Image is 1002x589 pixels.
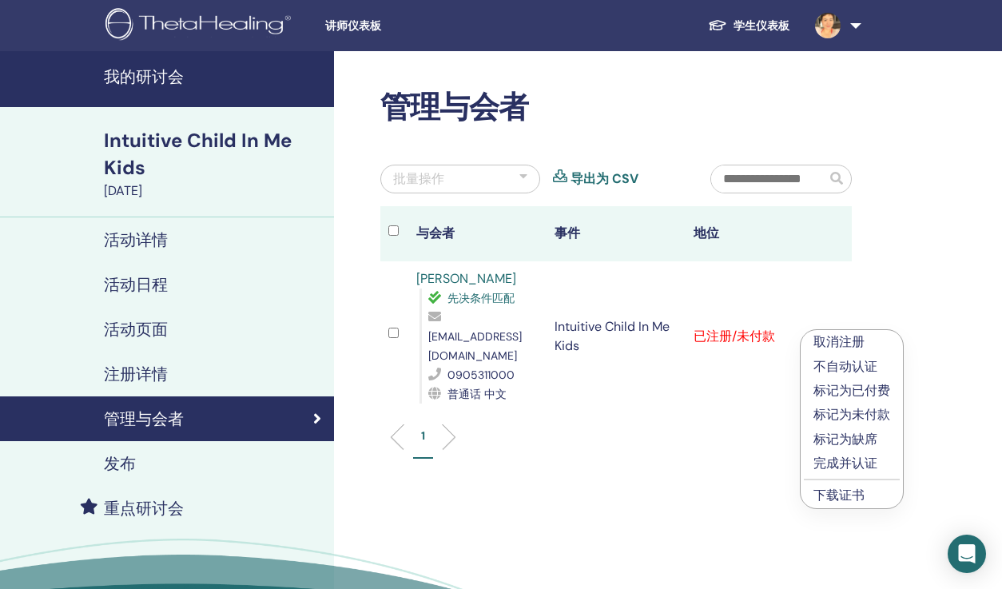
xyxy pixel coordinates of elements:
[813,487,865,503] a: 下载证书
[105,8,296,44] img: logo.png
[815,13,841,38] img: default.jpg
[421,428,425,444] p: 1
[104,364,168,384] h4: 注册详情
[571,169,638,189] a: 导出为 CSV
[447,291,515,305] span: 先决条件匹配
[416,270,516,287] a: [PERSON_NAME]
[813,381,890,400] p: 标记为已付费
[104,181,324,201] div: [DATE]
[813,454,890,473] p: 完成并认证
[104,409,184,428] h4: 管理与会者
[104,275,168,294] h4: 活动日程
[104,67,324,86] h4: 我的研讨会
[428,329,522,363] span: [EMAIL_ADDRESS][DOMAIN_NAME]
[447,387,507,401] span: 普通话 中文
[547,206,686,261] th: 事件
[104,230,168,249] h4: 活动详情
[813,357,890,376] p: 不自动认证
[695,11,802,41] a: 学生仪表板
[104,320,168,339] h4: 活动页面
[104,127,324,181] div: Intuitive Child In Me Kids
[708,18,727,32] img: graduation-cap-white.svg
[393,169,444,189] div: 批量操作
[325,18,565,34] span: 讲师仪表板
[547,261,686,412] td: Intuitive Child In Me Kids
[104,454,136,473] h4: 发布
[813,430,890,449] p: 标记为缺席
[104,499,184,518] h4: 重点研讨会
[408,206,547,261] th: 与会者
[380,90,852,126] h2: 管理与会者
[686,206,825,261] th: 地位
[94,127,334,201] a: Intuitive Child In Me Kids[DATE]
[447,368,515,382] span: 0905311000
[813,405,890,424] p: 标记为未付款
[813,332,890,352] p: 取消注册
[948,535,986,573] div: Open Intercom Messenger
